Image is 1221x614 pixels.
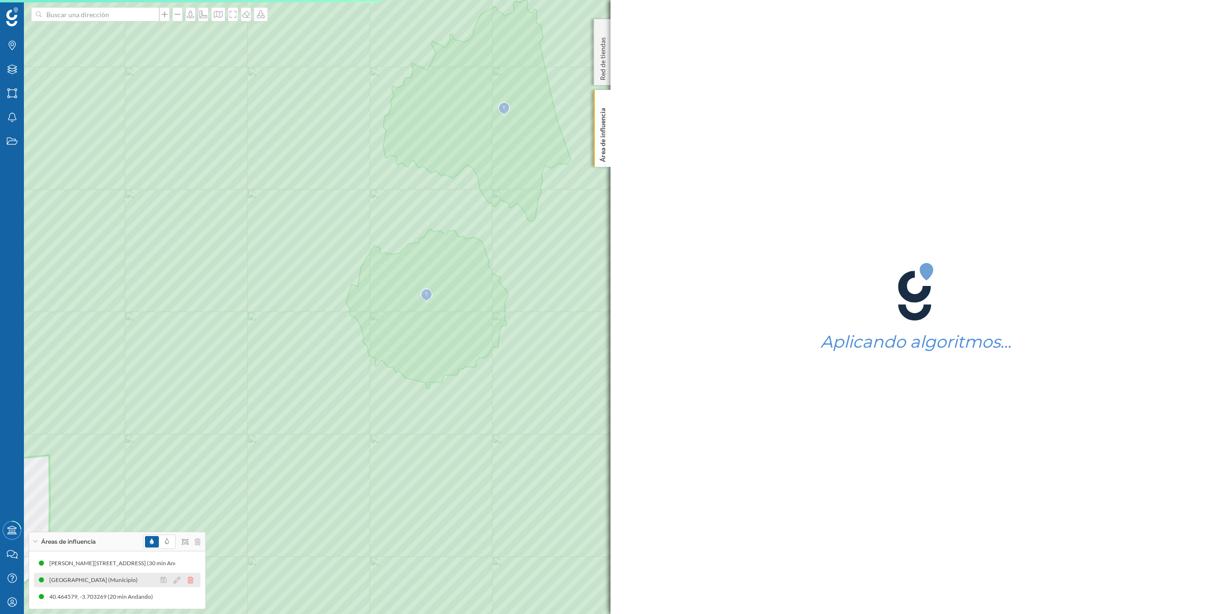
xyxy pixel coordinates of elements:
p: Red de tiendas [598,33,608,80]
div: 40.464579, -3.703269 (20 min Andando) [49,592,158,602]
h1: Aplicando algoritmos… [821,333,1011,351]
div: [GEOGRAPHIC_DATA] (Municipio) [49,575,143,585]
p: Área de influencia [598,104,608,162]
span: Áreas de influencia [41,537,96,546]
span: Soporte [19,7,53,15]
div: [PERSON_NAME][STREET_ADDRESS] (30 min Andando) [49,559,197,568]
img: Geoblink Logo [6,7,18,26]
